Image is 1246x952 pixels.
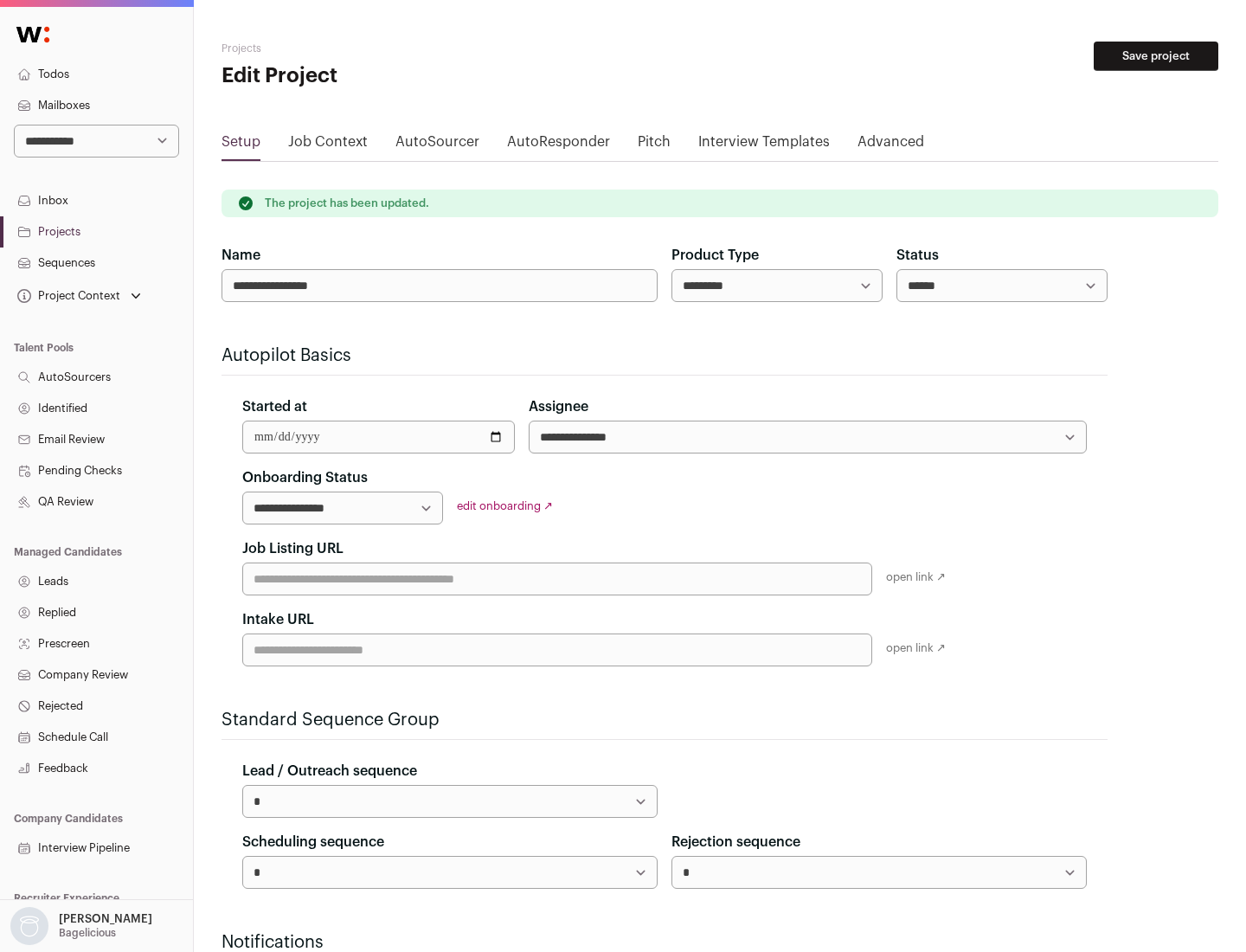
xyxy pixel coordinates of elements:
label: Assignee [529,396,588,417]
a: Interview Templates [698,132,830,159]
label: Lead / Outreach sequence [242,761,417,782]
h2: Projects [222,42,554,55]
label: Scheduling sequence [242,832,384,852]
a: Pitch [638,132,671,159]
p: Bagelicious [59,926,116,940]
p: [PERSON_NAME] [59,912,152,926]
label: Status [896,245,939,266]
div: Project Context [14,289,120,303]
img: Wellfound [7,17,59,52]
label: Rejection sequence [671,832,800,852]
label: Name [222,245,260,266]
a: edit onboarding ↗ [457,500,553,511]
label: Product Type [671,245,759,266]
a: Advanced [857,132,924,159]
a: AutoSourcer [395,132,479,159]
button: Open dropdown [7,907,156,945]
img: nopic.png [10,907,48,945]
p: The project has been updated. [265,196,429,210]
label: Onboarding Status [242,467,368,488]
h2: Standard Sequence Group [222,708,1108,732]
a: Job Context [288,132,368,159]
a: Setup [222,132,260,159]
button: Open dropdown [14,284,145,308]
button: Save project [1094,42,1218,71]
h1: Edit Project [222,62,554,90]
h2: Autopilot Basics [222,344,1108,368]
a: AutoResponder [507,132,610,159]
label: Intake URL [242,609,314,630]
label: Job Listing URL [242,538,344,559]
label: Started at [242,396,307,417]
